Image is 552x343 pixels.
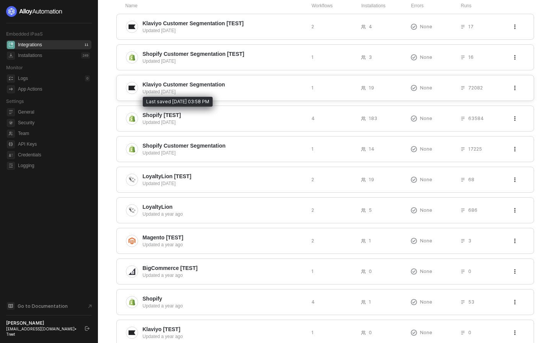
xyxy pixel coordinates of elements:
div: [PERSON_NAME] [6,320,78,326]
img: integration-icon [129,237,135,244]
img: logo [6,6,63,17]
span: 14 [369,146,375,152]
a: Knowledge Base [6,301,92,310]
span: 0 [369,268,372,275]
span: 0 [468,329,471,336]
span: icon-list [461,239,465,243]
span: None [420,54,432,60]
div: Installations [361,3,411,9]
a: logo [6,6,91,17]
span: icon-users [361,208,366,213]
span: icon-users [361,86,366,90]
span: 3 [468,237,471,244]
span: icon-exclamation [411,207,417,213]
div: Runs [461,3,513,9]
span: 5 [369,207,372,213]
span: 3 [369,54,372,60]
span: Team [18,129,90,138]
span: Shopify [TEST] [143,111,181,119]
span: 0 [468,268,471,275]
span: Embedded iPaaS [6,31,43,37]
span: None [420,237,432,244]
div: 0 [85,75,90,81]
span: 1 [369,299,371,305]
span: Credentials [18,150,90,159]
div: Updated [DATE] [143,150,305,156]
span: 19 [369,176,374,183]
div: Last saved [DATE] 03:58 PM [143,97,213,107]
img: integration-icon [129,146,135,153]
span: icon-threedots [513,208,517,213]
span: BigCommerce [TEST] [143,264,198,272]
span: icon-threedots [513,269,517,274]
img: integration-icon [129,176,135,183]
span: Shopify Customer Segmentation [143,142,226,150]
span: 19 [369,85,374,91]
div: 249 [81,52,90,59]
span: icon-exclamation [411,85,417,91]
span: icon-threedots [513,86,517,90]
span: icon-app-actions [7,85,15,93]
div: Name [125,3,312,9]
div: Updated a year ago [143,302,305,309]
div: 11 [83,42,90,48]
span: icon-threedots [513,239,517,243]
span: 53 [468,299,474,305]
span: 0 [369,329,372,336]
span: icon-threedots [513,177,517,182]
span: icon-exclamation [411,330,417,336]
span: 2 [311,23,314,30]
div: [EMAIL_ADDRESS][DOMAIN_NAME] • Treet [6,326,78,337]
img: integration-icon [129,54,135,61]
span: icon-users [361,239,366,243]
div: Logs [18,75,28,82]
span: icon-logs [7,75,15,83]
span: icon-list [461,177,465,182]
span: 1 [311,85,314,91]
span: 686 [468,207,477,213]
span: icon-users [361,300,366,304]
span: document-arrow [86,302,94,310]
span: documentation [7,302,15,310]
span: None [420,176,432,183]
span: None [420,23,432,30]
img: integration-icon [129,268,135,275]
span: None [420,268,432,275]
div: App Actions [18,86,42,93]
span: icon-users [361,55,366,60]
span: installations [7,52,15,60]
span: 17 [468,23,474,30]
span: Shopify [143,295,162,302]
span: General [18,107,90,117]
span: security [7,119,15,127]
div: Workflows [312,3,361,9]
span: Settings [6,98,24,104]
span: 68 [468,176,474,183]
img: integration-icon [129,207,135,214]
span: icon-users [361,147,366,151]
span: Klaviyo Customer Segmentation [TEST] [143,20,244,27]
img: integration-icon [129,85,135,91]
div: Updated a year ago [143,333,305,340]
img: integration-icon [129,329,135,336]
span: 4 [311,115,315,122]
span: 2 [311,237,314,244]
span: 1 [311,268,314,275]
span: icon-threedots [513,24,517,29]
span: Klaviyo Customer Segmentation [143,81,225,88]
span: team [7,130,15,138]
span: icon-exclamation [411,299,417,305]
span: Klaviyo [TEST] [143,325,181,333]
span: LoyaltyLion [143,203,173,211]
span: icon-exclamation [411,146,417,152]
span: 4 [369,23,372,30]
span: icon-threedots [513,300,517,304]
div: Updated [DATE] [143,58,305,65]
span: credentials [7,151,15,159]
div: Integrations [18,42,42,48]
span: 1 [311,54,314,60]
span: 2 [311,207,314,213]
span: api-key [7,140,15,148]
div: Updated [DATE] [143,180,305,187]
div: Updated a year ago [143,211,305,218]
